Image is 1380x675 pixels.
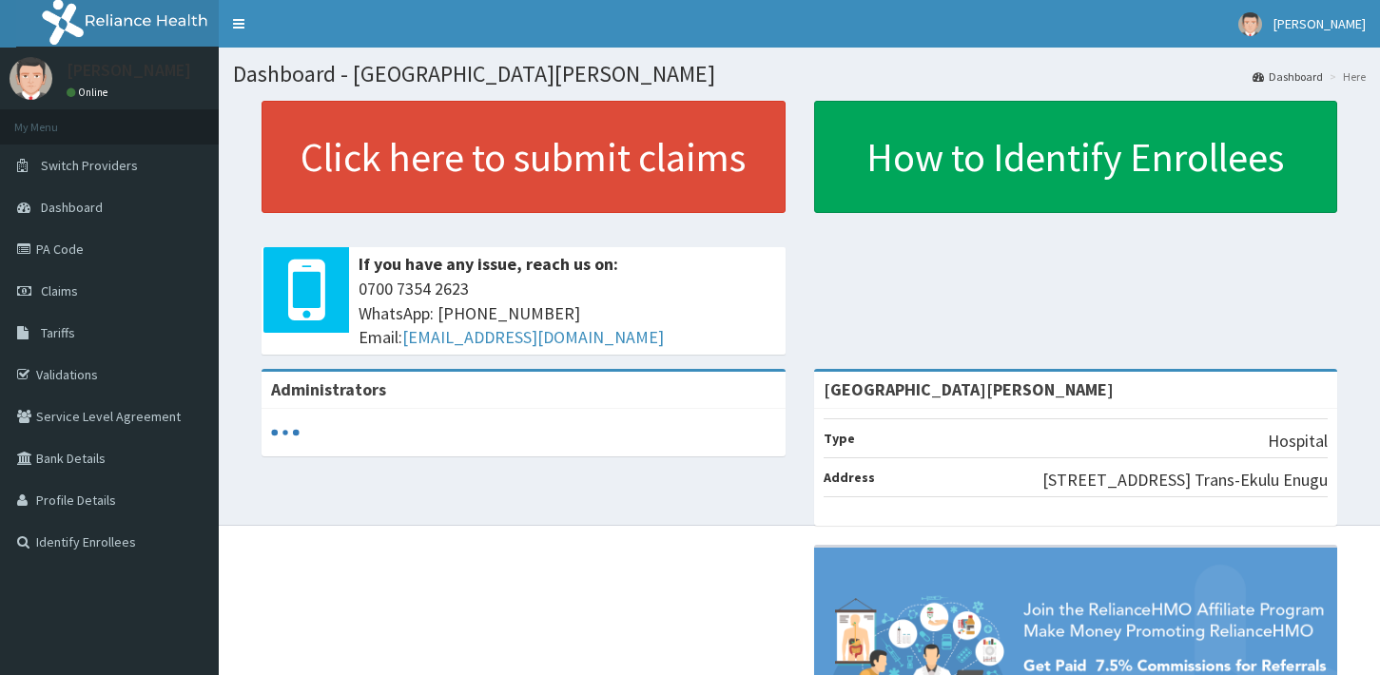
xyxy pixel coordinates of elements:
[824,378,1114,400] strong: [GEOGRAPHIC_DATA][PERSON_NAME]
[10,57,52,100] img: User Image
[271,418,300,447] svg: audio-loading
[1042,468,1328,492] p: [STREET_ADDRESS] Trans-Ekulu Enugu
[1253,68,1323,85] a: Dashboard
[67,62,191,79] p: [PERSON_NAME]
[814,101,1338,213] a: How to Identify Enrollees
[262,101,786,213] a: Click here to submit claims
[1268,429,1328,453] p: Hospital
[41,282,78,299] span: Claims
[233,62,1366,87] h1: Dashboard - [GEOGRAPHIC_DATA][PERSON_NAME]
[402,326,664,348] a: [EMAIL_ADDRESS][DOMAIN_NAME]
[41,324,75,341] span: Tariffs
[824,469,875,486] b: Address
[41,199,103,216] span: Dashboard
[359,277,776,350] span: 0700 7354 2623 WhatsApp: [PHONE_NUMBER] Email:
[271,378,386,400] b: Administrators
[1238,12,1262,36] img: User Image
[359,253,618,275] b: If you have any issue, reach us on:
[824,430,855,447] b: Type
[41,157,138,174] span: Switch Providers
[1325,68,1366,85] li: Here
[67,86,112,99] a: Online
[1273,15,1366,32] span: [PERSON_NAME]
